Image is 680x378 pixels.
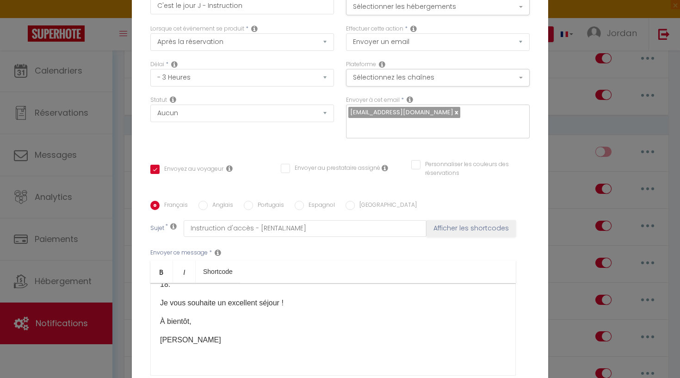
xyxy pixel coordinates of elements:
label: Sujet [150,224,164,234]
label: Français [160,201,188,211]
label: Effectuer cette action [346,25,403,33]
button: Sélectionnez les chaînes [346,69,530,87]
label: Statut [150,96,167,105]
label: Envoyer à cet email [346,96,400,105]
label: Délai [150,60,164,69]
span: [EMAIL_ADDRESS][DOMAIN_NAME] [350,108,453,117]
i: Recipient [407,96,413,103]
p: [PERSON_NAME] [160,335,506,346]
div: ​ [150,283,516,376]
label: Anglais [208,201,233,211]
i: Event Occur [251,25,258,32]
button: Afficher les shortcodes [427,220,516,237]
i: Envoyer au prestataire si il est assigné [382,164,388,172]
i: Action Channel [379,61,385,68]
label: Envoyer ce message [150,248,208,257]
p: Je vous souhaite un excellent séjour ! [160,297,506,309]
label: Portugais [253,201,284,211]
label: Espagnol [304,201,335,211]
i: Message [215,249,221,256]
i: Envoyer au voyageur [226,165,233,172]
i: Booking status [170,96,176,103]
label: [GEOGRAPHIC_DATA] [355,201,417,211]
a: Italic [173,260,196,283]
label: Plateforme [346,60,376,69]
label: Lorsque cet événement se produit [150,25,244,33]
p: À bientôt, [160,316,506,327]
i: Action Time [171,61,178,68]
a: Shortcode [196,260,240,283]
i: Subject [170,223,177,230]
i: Action Type [410,25,417,32]
a: Bold [150,260,173,283]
